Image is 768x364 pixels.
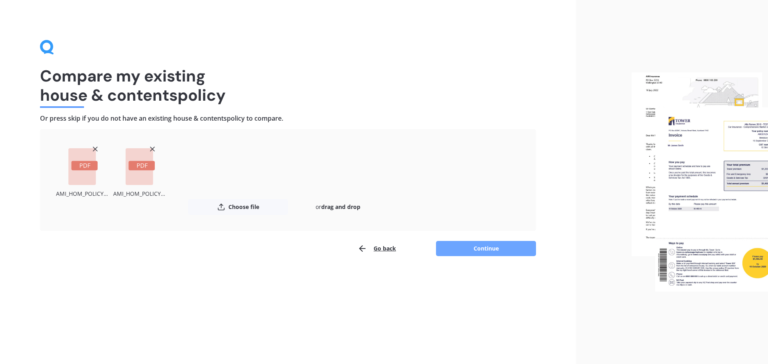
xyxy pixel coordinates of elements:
img: files.webp [632,72,768,292]
h1: Compare my existing house & contents policy [40,66,536,105]
h4: Or press skip if you do not have an existing house & contents policy to compare. [40,114,536,123]
div: AMI_HOM_POLICY_SCHEDULE_HOMA00410501_20241031022243438.pdf [113,188,167,199]
button: Continue [436,241,536,256]
button: Choose file [188,199,288,215]
div: AMI_HOM_POLICY_SCHEDULE_HOMA00410710_20241031020703485.pdf [56,188,110,199]
b: drag and drop [321,203,360,211]
div: or [288,199,388,215]
button: Go back [358,241,396,257]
